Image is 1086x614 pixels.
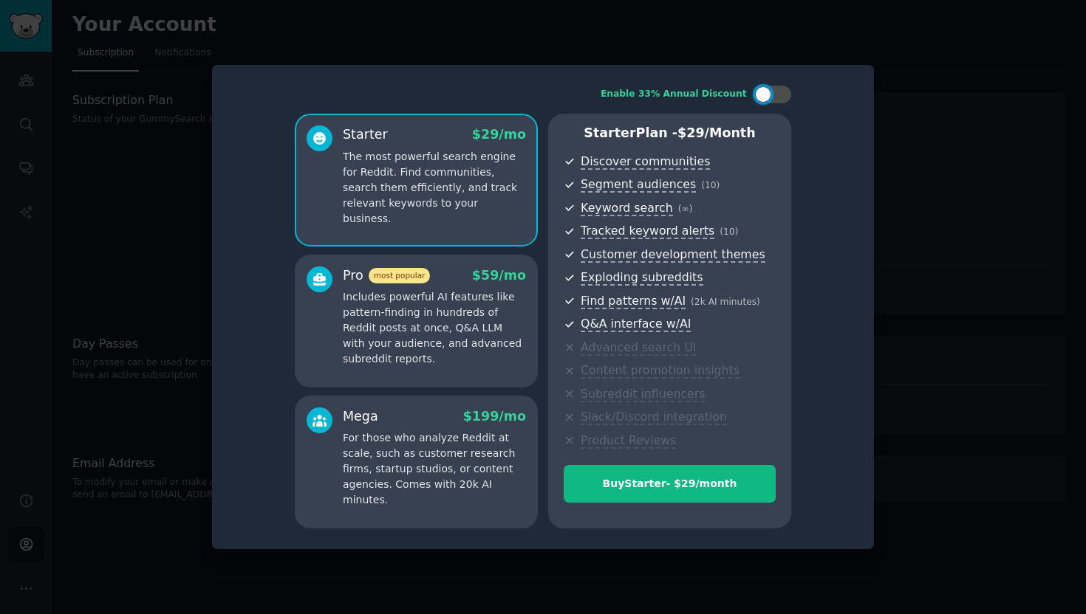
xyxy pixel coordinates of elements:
[343,149,526,227] p: The most powerful search engine for Reddit. Find communities, search them efficiently, and track ...
[564,124,776,142] p: Starter Plan -
[701,180,720,190] span: ( 10 )
[564,465,776,503] button: BuyStarter- $29/month
[343,266,430,285] div: Pro
[601,88,747,101] div: Enable 33% Annual Discount
[581,270,703,286] span: Exploding subreddits
[720,227,738,237] span: ( 10 )
[343,407,378,426] div: Mega
[369,268,431,283] span: most popular
[581,387,705,402] span: Subreddit influencers
[581,340,696,356] span: Advanced search UI
[343,430,526,508] p: For those who analyze Reddit at scale, such as customer research firms, startup studios, or conte...
[581,154,710,170] span: Discover communities
[691,297,760,307] span: ( 2k AI minutes )
[678,204,693,214] span: ( ∞ )
[581,247,765,263] span: Customer development themes
[472,127,526,142] span: $ 29 /mo
[343,125,388,144] div: Starter
[677,125,756,140] span: $ 29 /month
[343,289,526,367] p: Includes powerful AI features like pattern-finding in hundreds of Reddit posts at once, Q&A LLM w...
[564,476,775,491] div: Buy Starter - $ 29 /month
[581,294,686,309] span: Find patterns w/AI
[581,201,673,216] span: Keyword search
[581,363,740,379] span: Content promotion insights
[472,268,526,283] span: $ 59 /mo
[581,317,691,332] span: Q&A interface w/AI
[581,433,676,449] span: Product Reviews
[581,410,727,425] span: Slack/Discord integration
[463,409,526,424] span: $ 199 /mo
[581,177,696,193] span: Segment audiences
[581,224,714,239] span: Tracked keyword alerts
